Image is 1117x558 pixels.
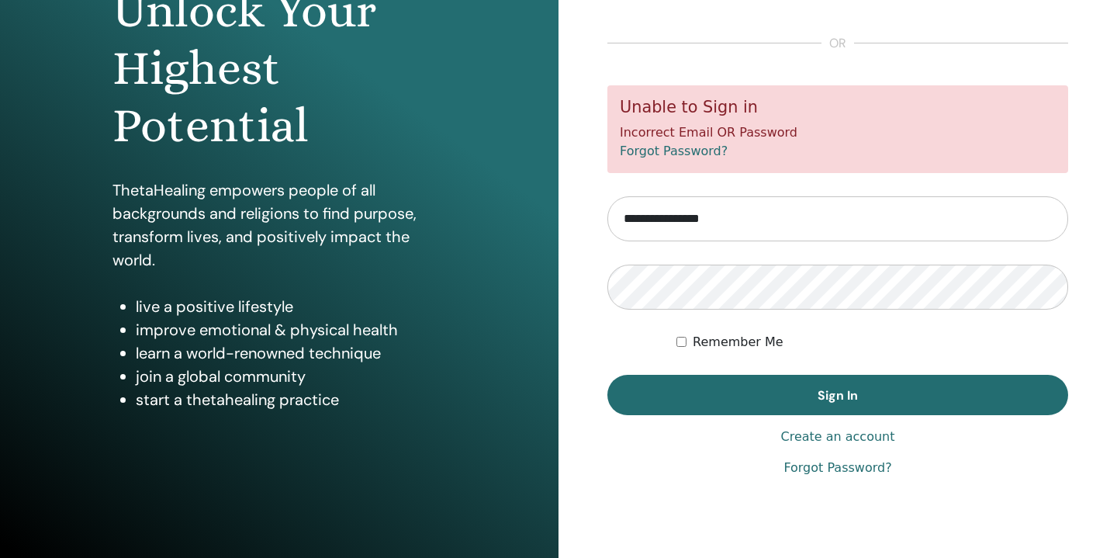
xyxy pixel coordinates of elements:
h5: Unable to Sign in [620,98,1056,117]
span: Sign In [818,387,858,404]
a: Create an account [780,428,894,446]
label: Remember Me [693,333,783,352]
span: or [821,34,854,53]
p: ThetaHealing empowers people of all backgrounds and religions to find purpose, transform lives, a... [112,178,446,272]
li: start a thetahealing practice [136,388,446,411]
button: Sign In [607,375,1068,415]
div: Keep me authenticated indefinitely or until I manually logout [676,333,1068,352]
li: join a global community [136,365,446,388]
li: live a positive lifestyle [136,295,446,318]
a: Forgot Password? [620,144,728,158]
a: Forgot Password? [783,459,891,477]
div: Incorrect Email OR Password [607,85,1068,173]
li: learn a world-renowned technique [136,341,446,365]
li: improve emotional & physical health [136,318,446,341]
